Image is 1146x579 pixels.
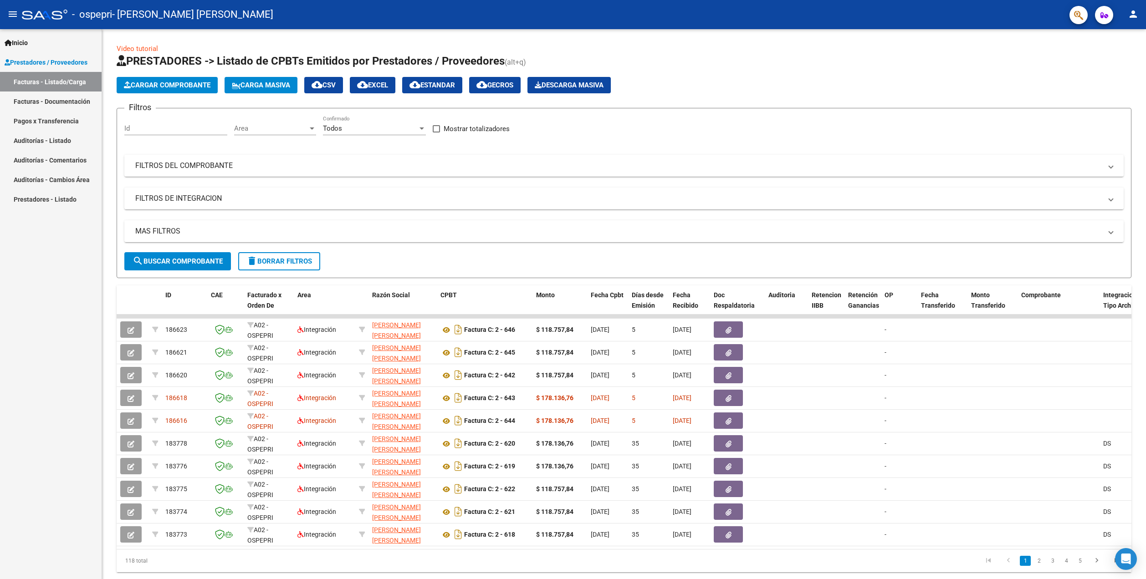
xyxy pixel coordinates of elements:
[117,77,218,93] button: Cargar Comprobante
[673,326,691,333] span: [DATE]
[885,371,886,379] span: -
[372,458,421,476] span: [PERSON_NAME] [PERSON_NAME]
[1000,556,1017,566] a: go to previous page
[1128,9,1139,20] mat-icon: person
[1018,553,1032,569] li: page 1
[124,81,210,89] span: Cargar Comprobante
[372,367,421,385] span: [PERSON_NAME] [PERSON_NAME]
[162,285,207,325] datatable-header-cell: ID
[1108,556,1126,566] a: go to last page
[165,508,187,515] span: 183774
[1047,556,1058,566] a: 3
[710,285,765,325] datatable-header-cell: Doc Respaldatoria
[165,291,171,299] span: ID
[535,81,604,89] span: Descarga Masiva
[1059,553,1073,569] li: page 4
[464,395,515,402] strong: Factura C: 2 - 643
[165,394,187,401] span: 186618
[165,417,187,424] span: 186616
[297,371,336,379] span: Integración
[536,371,573,379] strong: $ 118.757,84
[247,390,273,407] span: A02 - OSPEPRI
[532,285,587,325] datatable-header-cell: Monto
[247,291,281,309] span: Facturado x Orden De
[632,394,635,401] span: 5
[165,440,187,447] span: 183778
[885,440,886,447] span: -
[591,485,609,493] span: [DATE]
[247,458,273,476] span: A02 - OSPEPRI
[124,155,1124,177] mat-expansion-panel-header: FILTROS DEL COMPROBANTE
[1103,531,1111,538] span: DS
[247,344,273,362] span: A02 - OSPEPRI
[165,485,187,493] span: 183775
[372,321,421,339] span: [PERSON_NAME] [PERSON_NAME]
[464,372,515,379] strong: Factura C: 2 - 642
[225,77,297,93] button: Carga Masiva
[591,531,609,538] span: [DATE]
[1073,553,1087,569] li: page 5
[673,485,691,493] span: [DATE]
[124,252,231,270] button: Buscar Comprobante
[885,394,886,401] span: -
[885,291,893,299] span: OP
[297,462,336,470] span: Integración
[247,526,273,544] span: A02 - OSPEPRI
[372,525,433,544] div: 23320291674
[294,285,355,325] datatable-header-cell: Area
[527,77,611,93] button: Descarga Masiva
[409,81,455,89] span: Estandar
[1103,440,1111,447] span: DS
[452,527,464,542] i: Descargar documento
[848,291,879,309] span: Retención Ganancias
[1018,285,1100,325] datatable-header-cell: Comprobante
[632,462,639,470] span: 35
[323,124,342,132] span: Todos
[632,371,635,379] span: 5
[133,257,223,265] span: Buscar Comprobante
[844,285,881,325] datatable-header-cell: Retención Ganancias
[1074,556,1085,566] a: 5
[372,411,433,430] div: 23320291674
[452,482,464,496] i: Descargar documento
[409,79,420,90] mat-icon: cloud_download
[372,526,421,544] span: [PERSON_NAME] [PERSON_NAME]
[165,326,187,333] span: 186623
[247,412,273,430] span: A02 - OSPEPRI
[673,291,698,309] span: Fecha Recibido
[246,257,312,265] span: Borrar Filtros
[628,285,669,325] datatable-header-cell: Días desde Emisión
[591,326,609,333] span: [DATE]
[165,349,187,356] span: 186621
[591,349,609,356] span: [DATE]
[452,504,464,519] i: Descargar documento
[632,291,664,309] span: Días desde Emisión
[444,123,510,134] span: Mostrar totalizadores
[234,124,308,132] span: Area
[632,417,635,424] span: 5
[372,457,433,476] div: 23320291674
[632,485,639,493] span: 35
[452,413,464,428] i: Descargar documento
[591,417,609,424] span: [DATE]
[885,485,886,493] span: -
[452,345,464,360] i: Descargar documento
[452,436,464,451] i: Descargar documento
[885,349,886,356] span: -
[476,81,513,89] span: Gecros
[372,434,433,453] div: 23320291674
[527,77,611,93] app-download-masive: Descarga masiva de comprobantes (adjuntos)
[372,481,421,498] span: [PERSON_NAME] [PERSON_NAME]
[673,371,691,379] span: [DATE]
[885,417,886,424] span: -
[464,508,515,516] strong: Factura C: 2 - 621
[1032,553,1046,569] li: page 2
[1103,508,1111,515] span: DS
[297,531,336,538] span: Integración
[357,81,388,89] span: EXCEL
[7,9,18,20] mat-icon: menu
[312,81,336,89] span: CSV
[808,285,844,325] datatable-header-cell: Retencion IIBB
[980,556,997,566] a: go to first page
[247,435,273,453] span: A02 - OSPEPRI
